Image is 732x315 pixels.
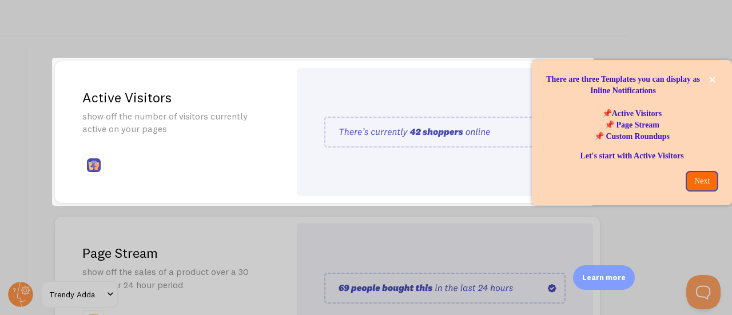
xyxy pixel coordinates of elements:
[82,110,262,136] p: show off the number of visitors currently active on your pages
[324,117,566,147] img: pageviews.svg
[706,74,718,86] button: close,
[546,74,718,142] p: There are three Templates you can display as Inline Notifications 📌Active Visitors 📌 Page Stream ...
[87,158,101,172] img: fomo_icons_pageviews.svg
[532,60,732,205] div: There are three Templates you can display as Inline Notifications📌Active Visitors 📌 Page Stream📌 ...
[82,89,262,106] h2: Active Visitors
[693,176,711,187] p: Next
[573,265,635,290] div: Learn more
[546,150,718,162] p: Let's start with Active Visitors
[686,171,718,192] button: Next
[686,275,721,309] iframe: Help Scout Beacon - Open
[582,272,626,283] p: Learn more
